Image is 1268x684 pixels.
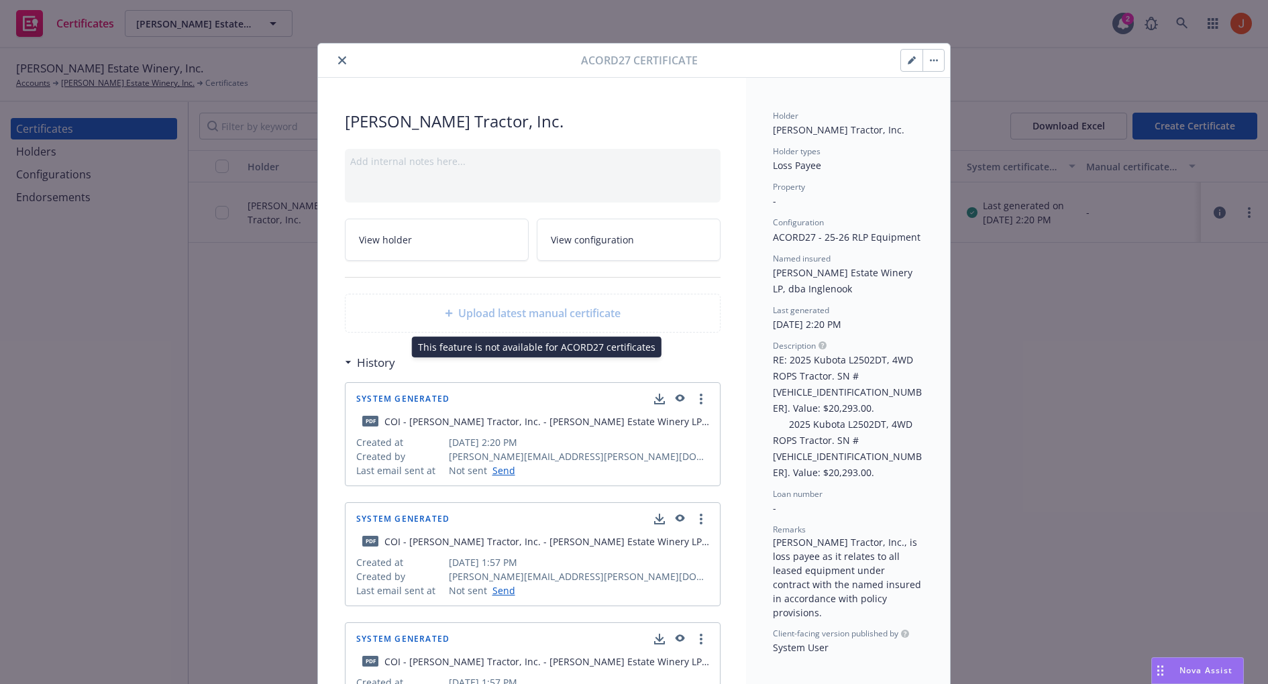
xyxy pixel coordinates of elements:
span: [PERSON_NAME] Tractor, Inc. [773,123,904,136]
span: Last email sent at [356,463,443,477]
div: COI - [PERSON_NAME] Tractor, Inc. - [PERSON_NAME] Estate Winery LP, dba Inglenook - fillable.pdf [384,534,709,549]
span: [PERSON_NAME] Estate Winery LP, dba Inglenook [773,266,915,295]
span: Configuration [773,217,824,228]
span: pdf [362,536,378,546]
a: more [693,391,709,407]
span: Created at [356,435,443,449]
a: View configuration [537,219,721,261]
span: System Generated [356,635,450,643]
span: - [773,194,776,207]
span: pdf [362,416,378,426]
span: View holder [359,233,412,247]
div: Drag to move [1152,658,1169,683]
span: Holder types [773,146,821,157]
span: Last email sent at [356,583,443,597]
a: Send [487,463,515,477]
span: Loan number [773,488,823,500]
span: System Generated [356,515,450,523]
span: Last generated [773,304,829,316]
div: COI - [PERSON_NAME] Tractor, Inc. - [PERSON_NAME] Estate Winery LP, dba Inglenook - fillable.pdf [384,414,709,429]
span: Description [773,340,816,351]
p: This feature is not available for ACORD27 certificates [418,340,655,354]
span: RE: 2025 Kubota L2502DT, 4WD ROPS Tractor. SN # [VEHICLE_IDENTIFICATION_NUMBER]. Value: $20,293.0... [773,353,922,479]
span: Nova Assist [1179,665,1232,676]
button: close [334,52,350,68]
span: Property [773,181,805,192]
a: Send [487,583,515,597]
span: Acord27 Certificate [581,52,698,68]
div: [PERSON_NAME] Tractor, Inc., is loss payee as it relates to all leased equipment under contract w... [773,535,923,620]
h3: History [357,354,395,372]
span: Client-facing version published by [773,628,898,639]
span: Not sent [449,583,487,597]
span: Add internal notes here... [350,155,466,168]
span: [DATE] 2:20 PM [449,435,710,449]
span: System User [773,641,829,654]
a: more [693,511,709,527]
span: Loss Payee [773,159,821,172]
span: [PERSON_NAME][EMAIL_ADDRESS][PERSON_NAME][DOMAIN_NAME] [449,569,710,583]
span: [PERSON_NAME] Tractor, Inc. [345,110,721,133]
span: Not sent [449,463,487,477]
div: COI - [PERSON_NAME] Tractor, Inc. - [PERSON_NAME] Estate Winery LP, dba Inglenook - fillable.pdf [384,654,709,669]
a: more [693,631,709,647]
span: Created at [356,555,443,569]
span: Created by [356,449,443,463]
div: History [345,354,395,372]
span: Remarks [773,524,806,535]
span: ACORD27 - 25-26 RLP Equipment [773,231,920,243]
span: pdf [362,656,378,666]
span: View configuration [551,233,634,247]
span: [PERSON_NAME][EMAIL_ADDRESS][PERSON_NAME][DOMAIN_NAME] [449,449,710,463]
span: Holder [773,110,798,121]
span: - [773,502,776,514]
a: View holder [345,219,529,261]
button: Nova Assist [1151,657,1244,684]
span: System Generated [356,395,450,403]
span: Created by [356,569,443,583]
span: [DATE] 2:20 PM [773,318,841,331]
span: Named insured [773,253,831,264]
span: [DATE] 1:57 PM [449,555,710,569]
